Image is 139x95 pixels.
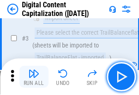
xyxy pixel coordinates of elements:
[24,80,44,86] div: Run All
[87,80,98,86] div: Skip
[77,66,107,88] button: Skip
[114,69,129,84] img: Main button
[57,68,68,79] img: Undo
[7,4,18,15] img: Back
[48,66,77,88] button: Undo
[121,4,132,15] img: Settings menu
[19,66,48,88] button: Run All
[43,13,80,24] div: Import Sheet
[28,68,39,79] img: Run All
[35,53,106,63] div: TrailBalanceFlat - imported
[22,0,105,18] div: Digital Content Capitalization ([DATE])
[56,80,70,86] div: Undo
[87,68,98,79] img: Skip
[22,35,29,42] span: # 3
[109,5,116,13] img: Support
